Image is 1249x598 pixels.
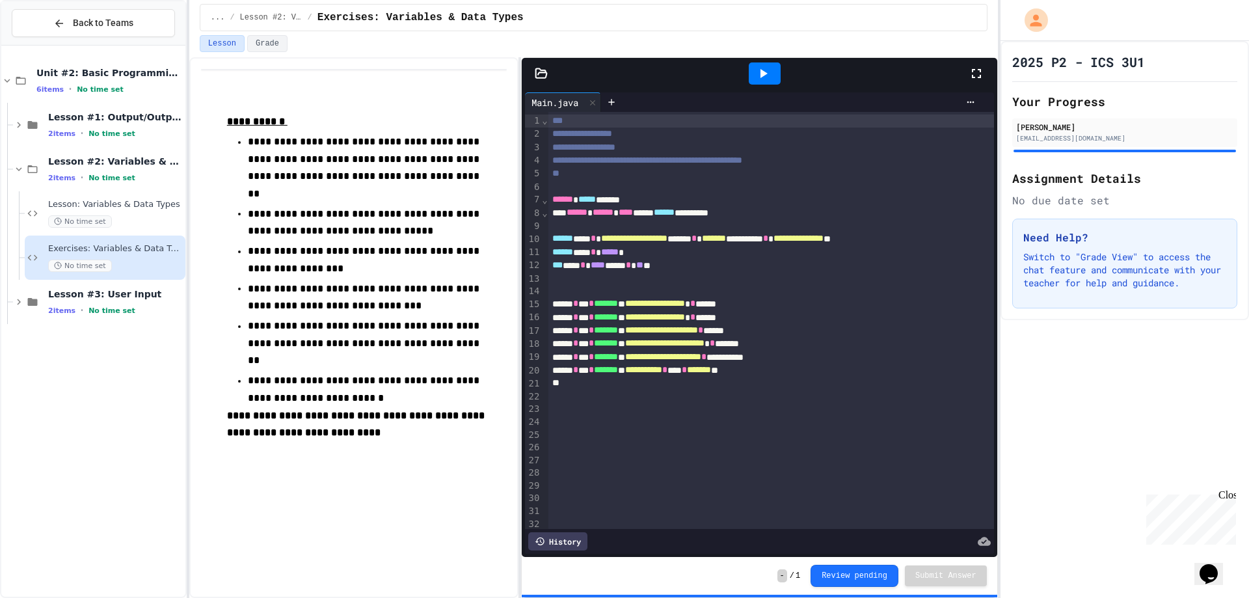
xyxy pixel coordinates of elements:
[905,565,987,586] button: Submit Answer
[525,298,541,311] div: 15
[1023,230,1226,245] h3: Need Help?
[796,571,800,581] span: 1
[88,174,135,182] span: No time set
[77,85,124,94] span: No time set
[525,429,541,442] div: 25
[525,505,541,518] div: 31
[230,12,234,23] span: /
[525,273,541,286] div: 13
[48,156,183,167] span: Lesson #2: Variables & Data Types
[525,96,585,109] div: Main.java
[525,220,541,233] div: 9
[1023,251,1226,290] p: Switch to "Grade View" to access the chat feature and communicate with your teacher for help and ...
[48,288,183,300] span: Lesson #3: User Input
[1012,53,1145,71] h1: 2025 P2 - ICS 3U1
[525,325,541,338] div: 17
[525,207,541,220] div: 8
[525,492,541,505] div: 30
[525,454,541,467] div: 27
[81,172,83,183] span: •
[777,569,787,582] span: -
[1011,5,1051,35] div: My Account
[36,85,64,94] span: 6 items
[525,128,541,141] div: 2
[525,351,541,364] div: 19
[36,67,183,79] span: Unit #2: Basic Programming Concepts
[5,5,90,83] div: Chat with us now!Close
[1016,133,1233,143] div: [EMAIL_ADDRESS][DOMAIN_NAME]
[525,364,541,377] div: 20
[48,129,75,138] span: 2 items
[240,12,302,23] span: Lesson #2: Variables & Data Types
[88,306,135,315] span: No time set
[525,92,601,112] div: Main.java
[1194,546,1236,585] iframe: chat widget
[1012,92,1237,111] h2: Your Progress
[73,16,133,30] span: Back to Teams
[48,199,183,210] span: Lesson: Variables & Data Types
[525,233,541,246] div: 10
[525,480,541,493] div: 29
[525,246,541,259] div: 11
[247,35,288,52] button: Grade
[525,467,541,480] div: 28
[525,518,541,531] div: 32
[211,12,225,23] span: ...
[48,111,183,123] span: Lesson #1: Output/Output Formatting
[541,208,548,218] span: Fold line
[525,193,541,206] div: 7
[48,260,112,272] span: No time set
[811,565,898,587] button: Review pending
[1141,489,1236,545] iframe: chat widget
[525,154,541,167] div: 4
[1016,121,1233,133] div: [PERSON_NAME]
[525,141,541,154] div: 3
[81,128,83,139] span: •
[525,285,541,298] div: 14
[525,377,541,390] div: 21
[915,571,976,581] span: Submit Answer
[69,84,72,94] span: •
[317,10,524,25] span: Exercises: Variables & Data Types
[525,441,541,454] div: 26
[525,167,541,180] div: 5
[88,129,135,138] span: No time set
[200,35,245,52] button: Lesson
[308,12,312,23] span: /
[790,571,794,581] span: /
[528,532,587,550] div: History
[1012,193,1237,208] div: No due date set
[525,403,541,416] div: 23
[525,311,541,324] div: 16
[48,215,112,228] span: No time set
[525,181,541,194] div: 6
[525,115,541,128] div: 1
[81,305,83,316] span: •
[48,306,75,315] span: 2 items
[1012,169,1237,187] h2: Assignment Details
[525,338,541,351] div: 18
[48,174,75,182] span: 2 items
[541,115,548,126] span: Fold line
[541,195,548,205] span: Fold line
[525,416,541,429] div: 24
[48,243,183,254] span: Exercises: Variables & Data Types
[525,259,541,272] div: 12
[12,9,175,37] button: Back to Teams
[525,390,541,403] div: 22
